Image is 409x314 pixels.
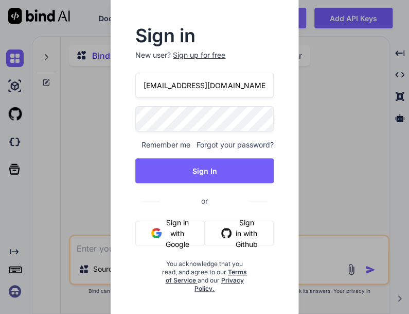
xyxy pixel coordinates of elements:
[135,140,190,150] span: Remember me
[221,228,232,238] img: github
[158,254,251,293] div: You acknowledge that you read, and agree to our and our
[166,268,247,284] a: Terms of Service
[197,140,274,150] span: Forgot your password?
[135,73,273,98] input: Login or Email
[205,221,273,245] button: Sign in with Github
[160,188,249,213] span: or
[135,27,273,44] h2: Sign in
[194,276,244,292] a: Privacy Policy.
[135,158,273,183] button: Sign In
[135,221,205,245] button: Sign in with Google
[135,50,273,73] p: New user?
[151,228,162,238] img: google
[173,50,225,60] div: Sign up for free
